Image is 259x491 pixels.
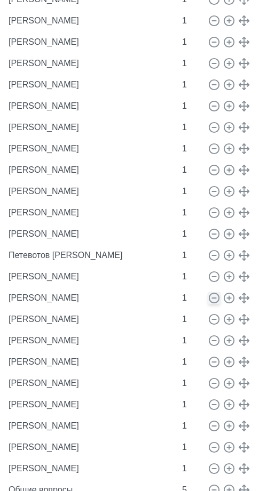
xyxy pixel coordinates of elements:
input: Name [4,223,176,245]
input: Name [4,437,176,458]
input: Mins [178,95,203,117]
input: Name [4,74,176,95]
input: Name [4,181,176,202]
input: Mins [178,458,203,479]
input: Name [4,351,176,373]
input: Mins [178,223,203,245]
input: Name [4,373,176,394]
input: Name [4,202,176,223]
input: Name [4,245,176,266]
input: Name [4,10,176,31]
input: Mins [178,245,203,266]
input: Mins [178,373,203,394]
input: Mins [178,31,203,53]
input: Mins [178,10,203,31]
input: Mins [178,351,203,373]
input: Name [4,53,176,74]
input: Mins [178,415,203,437]
input: Mins [178,181,203,202]
input: Mins [178,53,203,74]
input: Name [4,394,176,415]
input: Mins [178,74,203,95]
input: Name [4,95,176,117]
input: Name [4,266,176,287]
input: Name [4,287,176,309]
input: Name [4,330,176,351]
input: Mins [178,138,203,159]
input: Mins [178,117,203,138]
input: Name [4,415,176,437]
input: Mins [178,330,203,351]
input: Name [4,31,176,53]
input: Mins [178,437,203,458]
input: Mins [178,394,203,415]
input: Name [4,309,176,330]
input: Mins [178,159,203,181]
input: Mins [178,266,203,287]
input: Name [4,159,176,181]
input: Mins [178,202,203,223]
input: Name [4,138,176,159]
input: Mins [178,309,203,330]
input: Name [4,458,176,479]
input: Name [4,117,176,138]
input: Mins [178,287,203,309]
